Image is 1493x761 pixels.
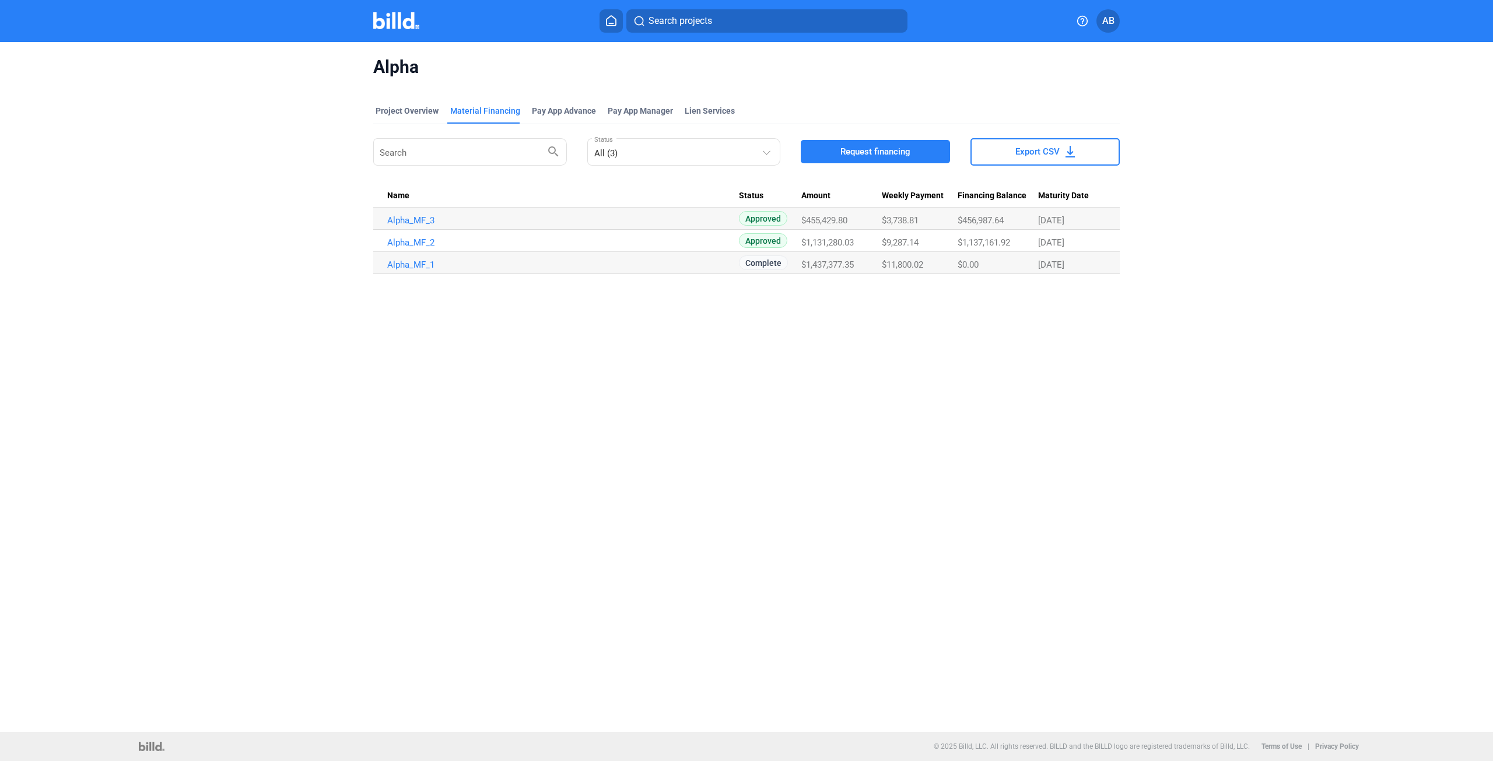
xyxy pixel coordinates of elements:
div: Material Financing [450,105,520,117]
img: logo [139,742,164,751]
span: $0.00 [958,259,979,270]
a: Alpha_MF_3 [387,215,739,226]
div: Name [387,191,739,201]
span: Amount [801,191,830,201]
span: Maturity Date [1038,191,1089,201]
span: [DATE] [1038,237,1064,248]
a: Alpha_MF_2 [387,237,739,248]
div: Lien Services [685,105,735,117]
p: © 2025 Billd, LLC. All rights reserved. BILLD and the BILLD logo are registered trademarks of Bil... [934,742,1250,751]
button: Export CSV [970,138,1120,166]
span: $11,800.02 [882,259,923,270]
div: Pay App Advance [532,105,596,117]
b: Privacy Policy [1315,742,1359,751]
span: Approved [739,233,787,248]
span: Export CSV [1015,146,1060,157]
div: Status [739,191,801,201]
button: Search projects [626,9,907,33]
span: Weekly Payment [882,191,944,201]
mat-icon: search [546,144,560,158]
span: $1,131,280.03 [801,237,854,248]
span: $456,987.64 [958,215,1004,226]
img: Billd Company Logo [373,12,419,29]
p: | [1308,742,1309,751]
span: Complete [739,255,788,270]
span: Financing Balance [958,191,1026,201]
span: Alpha [373,56,1120,78]
mat-select-trigger: All (3) [594,148,618,159]
span: Pay App Manager [608,105,673,117]
span: $455,429.80 [801,215,847,226]
span: [DATE] [1038,215,1064,226]
span: Approved [739,211,787,226]
span: Request financing [840,146,910,157]
span: $9,287.14 [882,237,919,248]
div: Financing Balance [958,191,1038,201]
div: Project Overview [376,105,439,117]
span: [DATE] [1038,259,1064,270]
span: $1,437,377.35 [801,259,854,270]
button: Request financing [801,140,950,163]
div: Maturity Date [1038,191,1106,201]
button: AB [1096,9,1120,33]
span: Search projects [649,14,712,28]
div: Amount [801,191,882,201]
span: Name [387,191,409,201]
b: Terms of Use [1261,742,1302,751]
span: $3,738.81 [882,215,919,226]
div: Weekly Payment [882,191,958,201]
a: Alpha_MF_1 [387,259,739,270]
span: $1,137,161.92 [958,237,1010,248]
span: AB [1102,14,1115,28]
span: Status [739,191,763,201]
